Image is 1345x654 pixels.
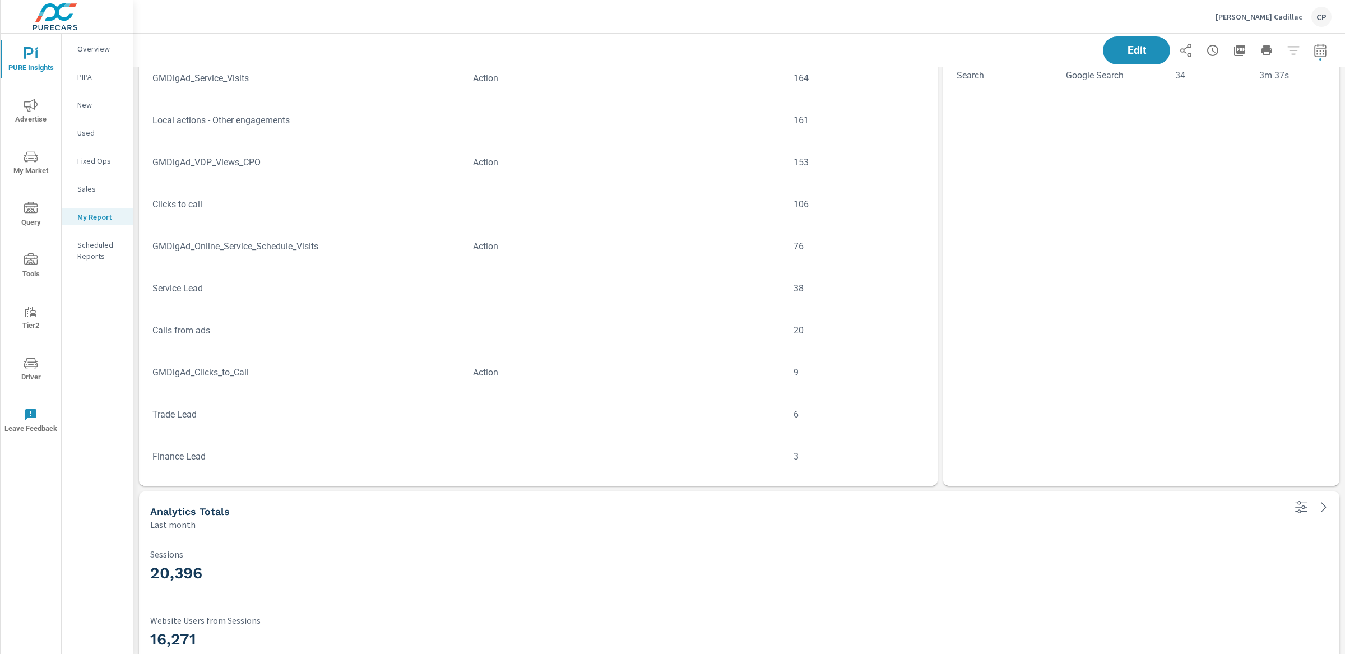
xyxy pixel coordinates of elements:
[77,127,124,138] p: Used
[785,358,933,387] td: 9
[1057,61,1166,90] td: Google Search
[1103,36,1170,64] button: Edit
[62,208,133,225] div: My Report
[77,183,124,194] p: Sales
[4,150,58,178] span: My Market
[4,202,58,229] span: Query
[77,43,124,54] p: Overview
[62,152,133,169] div: Fixed Ops
[785,106,933,134] td: 161
[150,630,1328,649] h3: 16,271
[785,442,933,471] td: 3
[4,99,58,126] span: Advertise
[464,358,785,387] td: Action
[785,400,933,429] td: 6
[150,505,230,517] h5: Analytics Totals
[150,518,196,531] p: Last month
[1,34,61,446] div: nav menu
[1309,39,1332,62] button: Select Date Range
[785,232,933,261] td: 76
[1216,12,1302,22] p: [PERSON_NAME] Cadillac
[464,148,785,177] td: Action
[62,68,133,85] div: PIPA
[143,106,464,134] td: Local actions - Other engagements
[62,236,133,265] div: Scheduled Reports
[150,549,1328,559] p: Sessions
[77,239,124,262] p: Scheduled Reports
[143,148,464,177] td: GMDigAd_VDP_Views_CPO
[785,64,933,92] td: 164
[77,155,124,166] p: Fixed Ops
[150,615,1328,625] p: Website Users from Sessions
[143,358,464,387] td: GMDigAd_Clicks_to_Call
[785,190,933,219] td: 106
[77,99,124,110] p: New
[77,211,124,222] p: My Report
[77,71,124,82] p: PIPA
[1175,39,1197,62] button: Share Report
[4,408,58,435] span: Leave Feedback
[948,61,1057,90] td: Search
[1250,61,1334,90] td: 3m 37s
[143,316,464,345] td: Calls from ads
[1166,61,1250,90] td: 34
[785,316,933,345] td: 20
[4,305,58,332] span: Tier2
[143,274,464,303] td: Service Lead
[143,232,464,261] td: GMDigAd_Online_Service_Schedule_Visits
[62,40,133,57] div: Overview
[143,64,464,92] td: GMDigAd_Service_Visits
[150,564,1328,583] h3: 20,396
[62,124,133,141] div: Used
[464,64,785,92] td: Action
[62,96,133,113] div: New
[62,180,133,197] div: Sales
[1311,7,1332,27] div: CP
[143,442,464,471] td: Finance Lead
[4,356,58,384] span: Driver
[1114,45,1159,55] span: Edit
[785,148,933,177] td: 153
[4,47,58,75] span: PURE Insights
[143,400,464,429] td: Trade Lead
[1315,498,1333,516] a: See more details in report
[785,274,933,303] td: 38
[464,232,785,261] td: Action
[4,253,58,281] span: Tools
[143,190,464,219] td: Clicks to call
